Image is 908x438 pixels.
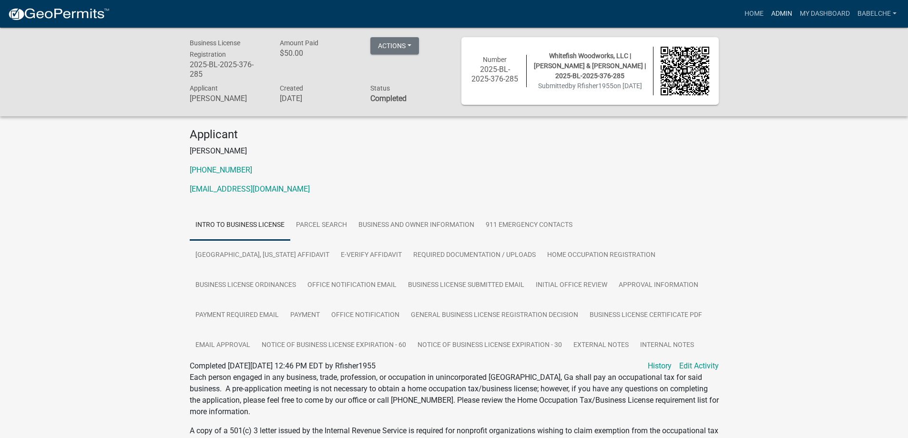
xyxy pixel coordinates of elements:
button: Actions [370,37,419,54]
h4: Applicant [190,128,719,142]
p: [PERSON_NAME] [190,145,719,157]
span: Whitefish Woodworks, LLC | [PERSON_NAME] & [PERSON_NAME] | 2025-BL-2025-376-285 [534,52,646,80]
a: Intro to Business License [190,210,290,241]
h6: 2025-BL-2025-376-285 [471,65,520,83]
a: Internal Notes [634,330,700,361]
a: Notice of Business License Expiration - 30 [412,330,568,361]
a: Initial Office Review [530,270,613,301]
a: 911 Emergency Contacts [480,210,578,241]
a: [GEOGRAPHIC_DATA], [US_STATE] Affidavit [190,240,335,271]
span: Business License Registration [190,39,240,58]
a: History [648,360,672,372]
a: Business License Ordinances [190,270,302,301]
h6: 2025-BL-2025-376-285 [190,60,266,78]
a: Edit Activity [679,360,719,372]
a: Office Notification [326,300,405,331]
a: Notice of Business License Expiration - 60 [256,330,412,361]
img: QR code [661,47,709,95]
h6: [DATE] [280,94,356,103]
a: Admin [767,5,796,23]
a: General Business License Registration Decision [405,300,584,331]
a: Business and Owner Information [353,210,480,241]
a: Business License Submitted Email [402,270,530,301]
span: Created [280,84,303,92]
a: [EMAIL_ADDRESS][DOMAIN_NAME] [190,184,310,194]
a: [PHONE_NUMBER] [190,165,252,174]
span: Completed [DATE][DATE] 12:46 PM EDT by Rfisher1955 [190,361,376,370]
p: Each person engaged in any business, trade, profession, or occupation in unincorporated [GEOGRAPH... [190,372,719,418]
a: Office Notification Email [302,270,402,301]
span: by Rfisher1955 [569,82,613,90]
h6: $50.00 [280,49,356,58]
a: E-Verify Affidavit [335,240,408,271]
span: Status [370,84,390,92]
a: Email Approval [190,330,256,361]
a: Parcel search [290,210,353,241]
a: Payment Required Email [190,300,285,331]
a: Required Documentation / Uploads [408,240,541,271]
a: External Notes [568,330,634,361]
a: Payment [285,300,326,331]
a: Home Occupation Registration [541,240,661,271]
span: Amount Paid [280,39,318,47]
a: Business License Certificate PDF [584,300,708,331]
a: Approval Information [613,270,704,301]
a: babelche [854,5,900,23]
a: Home [741,5,767,23]
span: Submitted on [DATE] [538,82,642,90]
span: Applicant [190,84,218,92]
h6: [PERSON_NAME] [190,94,266,103]
span: Number [483,56,507,63]
strong: Completed [370,94,407,103]
a: My Dashboard [796,5,854,23]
